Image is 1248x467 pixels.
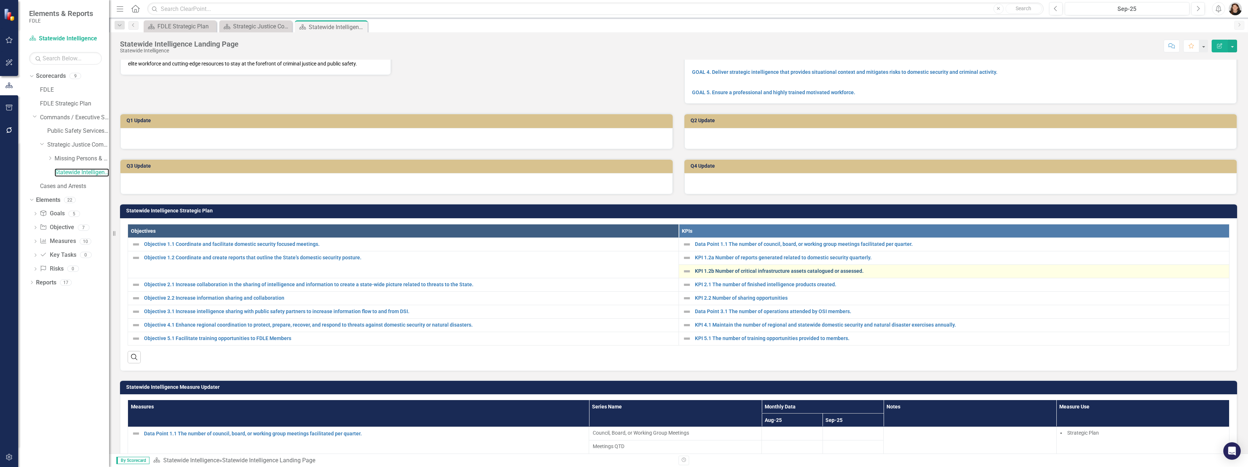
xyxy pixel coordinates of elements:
a: GOAL 5. Ensure a professional and highly trained motivated workforce. [692,89,855,95]
div: 7 [78,224,89,231]
img: Not Defined [132,429,140,438]
a: GOAL 4. Deliver strategic intelligence that provides situational context and mitigates risks to d... [692,69,997,75]
a: KPI 2.2 Number of sharing opportunities [695,295,1226,301]
td: Double-Click to Edit Right Click for Context Menu [679,264,1229,278]
a: Objective 2.1 Increase collaboration in the sharing of intelligence and information to create a s... [144,282,675,287]
a: Public Safety Services Command [47,127,109,135]
td: Double-Click to Edit Right Click for Context Menu [128,332,679,345]
div: » [153,456,673,465]
img: Not Defined [683,254,691,262]
img: ClearPoint Strategy [4,8,16,21]
td: Double-Click to Edit Right Click for Context Menu [679,291,1229,305]
span: Search [1016,5,1031,11]
a: Objective 3.1 Increase intelligence sharing with public safety partners to increase information f... [144,309,675,314]
a: Objective 2.2 Increase information sharing and collaboration [144,295,675,301]
td: Double-Click to Edit Right Click for Context Menu [128,318,679,332]
p: To be the leading state law enforcement agency in the country by providing exceptional services w... [128,53,383,67]
div: 9 [69,73,81,79]
a: Reports [36,279,56,287]
div: 5 [68,211,80,217]
a: Strategic Justice Command [47,141,109,149]
img: Not Defined [132,280,140,289]
a: Goals [40,209,64,218]
h3: Q1 Update [127,118,669,123]
a: Strategic Justice Command [221,22,290,31]
td: Double-Click to Edit Right Click for Context Menu [679,305,1229,318]
td: Double-Click to Edit Right Click for Context Menu [679,332,1229,345]
a: Objective 4.1 Enhance regional coordination to protect, prepare, recover, and respond to threats ... [144,322,675,328]
td: Double-Click to Edit Right Click for Context Menu [679,318,1229,332]
td: Double-Click to Edit Right Click for Context Menu [679,278,1229,291]
td: Double-Click to Edit Right Click for Context Menu [128,291,679,305]
td: Double-Click to Edit Right Click for Context Menu [128,278,679,291]
td: Double-Click to Edit Right Click for Context Menu [679,238,1229,251]
img: Linda Infinger [1229,2,1242,15]
img: Not Defined [683,240,691,249]
div: Statewide Intelligence Landing Page [309,23,366,32]
div: 0 [80,252,92,258]
a: Key Tasks [40,251,76,259]
input: Search Below... [29,52,102,65]
img: Not Defined [132,307,140,316]
a: FDLE [40,86,109,94]
a: Data Point 3.1 The number of operations attended by OSI members. [695,309,1226,314]
img: Not Defined [132,334,140,343]
img: Not Defined [132,294,140,303]
img: Not Defined [132,254,140,262]
td: Double-Click to Edit Right Click for Context Menu [128,238,679,251]
div: FDLE Strategic Plan [157,22,215,31]
div: Statewide Intelligence Landing Page [222,457,315,464]
img: Not Defined [132,321,140,330]
button: Search [1005,4,1042,14]
img: Not Defined [683,321,691,330]
h3: Statewide Intelligence Measure Updater [126,384,1233,390]
a: KPI 5.1 The number of training opportunities provided to members. [695,336,1226,341]
button: Sep-25 [1065,2,1189,15]
span: Meetings QTD [593,443,758,450]
a: Risks [40,265,63,273]
a: Objective 1.2 Coordinate and create reports that outline the State’s domestic security posture. [144,255,675,260]
a: Data Point 1.1 The number of council, board, or working group meetings facilitated per quarter. [144,431,585,436]
a: Elements [36,196,60,204]
td: Double-Click to Edit [823,427,883,440]
img: Not Defined [683,280,691,289]
a: Cases and Arrests [40,182,109,191]
a: Scorecards [36,72,66,80]
div: 0 [67,266,79,272]
a: KPI 4.1 Maintain the number of regional and statewide domestic security and natural disaster exer... [695,322,1226,328]
a: KPI 1.2a Number of reports generated related to domestic security quarterly. [695,255,1226,260]
img: Not Defined [683,294,691,303]
span: Council, Board, or Working Group Meetings [593,429,758,436]
div: 17 [60,279,72,286]
span: Elements & Reports [29,9,93,18]
span: Strategic Plan [1067,430,1099,436]
td: Double-Click to Edit Right Click for Context Menu [128,251,679,278]
h3: Statewide Intelligence Strategic Plan [126,208,1233,213]
h3: Q4 Update [691,163,1233,169]
h3: Q3 Update [127,163,669,169]
a: Statewide Intelligence [55,168,109,177]
img: Not Defined [683,334,691,343]
a: FDLE Strategic Plan [40,100,109,108]
a: Missing Persons & Offender Enforcement [55,155,109,163]
img: Not Defined [683,267,691,276]
div: 22 [64,197,76,203]
div: Statewide Intelligence [120,48,239,53]
a: KPI 2.1 The number of finished intelligence products created. [695,282,1226,287]
img: Not Defined [132,240,140,249]
a: Statewide Intelligence [29,35,102,43]
td: Double-Click to Edit Right Click for Context Menu [128,305,679,318]
td: Double-Click to Edit Right Click for Context Menu [679,251,1229,264]
div: Strategic Justice Command [233,22,290,31]
div: Statewide Intelligence Landing Page [120,40,239,48]
a: Objective 1.1 Coordinate and facilitate domestic security focused meetings. [144,242,675,247]
div: Sep-25 [1067,5,1187,13]
a: Data Point 1.1 The number of council, board, or working group meetings facilitated per quarter. [695,242,1226,247]
small: FDLE [29,18,93,24]
div: 10 [80,238,91,244]
img: Not Defined [683,307,691,316]
input: Search ClearPoint... [147,3,1044,15]
a: Objective 5.1 Facilitate training opportunities to FDLE Members [144,336,675,341]
a: FDLE Strategic Plan [145,22,215,31]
